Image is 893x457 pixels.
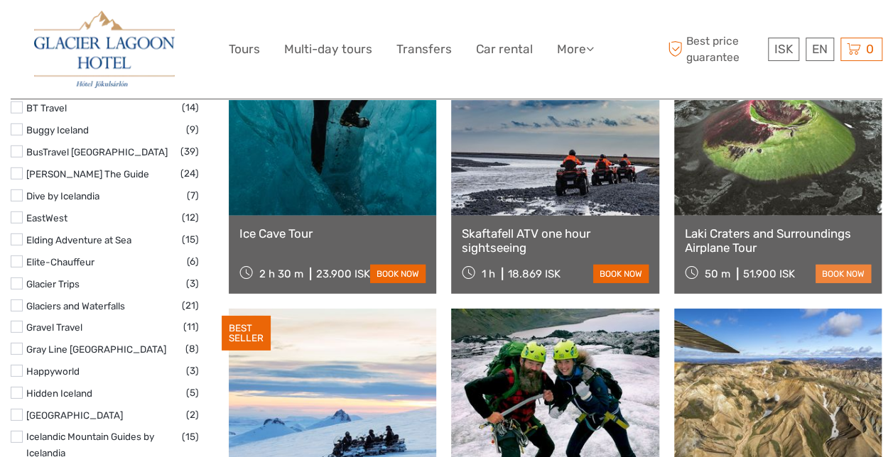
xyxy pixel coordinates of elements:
a: Happyworld [26,365,80,377]
div: 23.900 ISK [316,268,370,280]
a: Gray Line [GEOGRAPHIC_DATA] [26,343,166,355]
span: (14) [182,99,199,116]
span: (9) [186,121,199,138]
span: (3) [186,275,199,292]
span: ISK [774,42,793,56]
span: (5) [186,385,199,401]
a: Elding Adventure at Sea [26,234,131,246]
a: book now [370,265,426,283]
span: (11) [183,319,199,335]
a: Buggy Iceland [26,124,89,136]
span: (15) [182,231,199,248]
span: (12) [182,209,199,226]
a: Elite-Chauffeur [26,256,94,268]
span: 0 [864,42,876,56]
div: 18.869 ISK [508,268,561,280]
span: 50 m [705,268,730,280]
a: Transfers [396,39,452,60]
a: book now [816,265,871,283]
a: Hidden Iceland [26,387,92,399]
span: (24) [180,165,199,182]
span: (7) [187,187,199,204]
a: EastWest [26,212,67,224]
a: Multi-day tours [284,39,372,60]
div: BEST SELLER [222,316,271,351]
a: Tours [229,39,260,60]
a: book now [593,265,649,283]
span: (6) [187,253,199,270]
span: (8) [185,341,199,357]
div: 51.900 ISK [743,268,795,280]
span: (15) [182,429,199,445]
div: EN [806,38,834,61]
a: BT Travel [26,102,67,114]
img: 2790-86ba44ba-e5e5-4a53-8ab7-28051417b7bc_logo_big.jpg [34,11,175,88]
a: [PERSON_NAME] The Guide [26,168,149,180]
a: BusTravel [GEOGRAPHIC_DATA] [26,146,168,158]
span: (2) [186,407,199,423]
a: [GEOGRAPHIC_DATA] [26,409,123,421]
span: (3) [186,363,199,379]
a: More [557,39,594,60]
span: Best price guarantee [664,33,764,65]
a: Glacier Trips [26,278,80,290]
a: Skaftafell ATV one hour sightseeing [462,226,648,255]
a: Glaciers and Waterfalls [26,300,125,312]
a: Ice Cave Tour [239,226,426,241]
a: Car rental [476,39,533,60]
a: Laki Craters and Surroundings Airplane Tour [685,226,871,255]
a: Dive by Icelandia [26,190,99,202]
a: Gravel Travel [26,321,82,333]
span: (39) [180,143,199,160]
span: 2 h 30 m [259,268,303,280]
span: 1 h [482,268,495,280]
span: (21) [182,297,199,314]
